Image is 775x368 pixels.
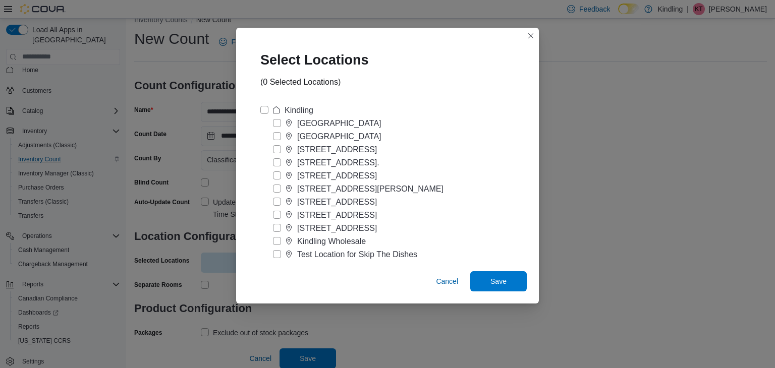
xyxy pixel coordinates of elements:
div: [GEOGRAPHIC_DATA] [297,131,381,143]
div: [STREET_ADDRESS][PERSON_NAME] [297,183,444,195]
div: Test Location for Skip The Dishes [297,249,417,261]
button: Closes this modal window [525,30,537,42]
div: Kindling Wholesale [297,235,366,248]
div: [STREET_ADDRESS]. [297,157,379,169]
div: [STREET_ADDRESS] [297,170,377,182]
div: [STREET_ADDRESS] [297,209,377,221]
button: Save [470,271,527,291]
div: Transferred locations [297,262,373,274]
div: [STREET_ADDRESS] [297,222,377,234]
button: Cancel [432,271,462,291]
div: Kindling [285,104,313,116]
div: (0 Selected Locations) [260,76,341,88]
div: [STREET_ADDRESS] [297,144,377,156]
div: Select Locations [248,40,389,76]
span: Cancel [436,276,458,286]
div: [STREET_ADDRESS] [297,196,377,208]
span: Save [490,276,507,286]
div: [GEOGRAPHIC_DATA] [297,117,381,130]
